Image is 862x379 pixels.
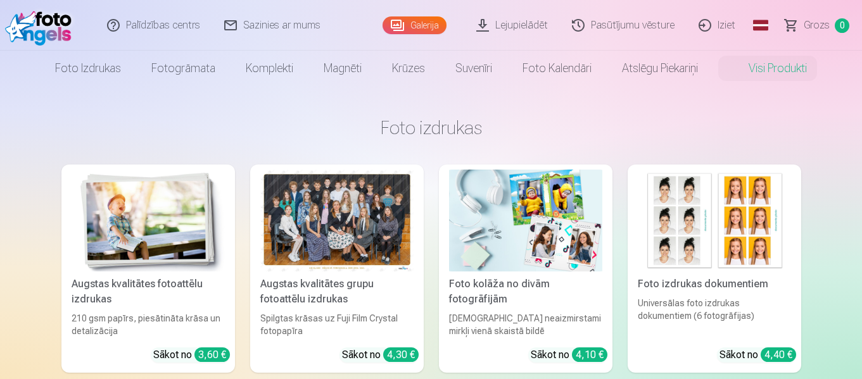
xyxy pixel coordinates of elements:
div: Universālas foto izdrukas dokumentiem (6 fotogrāfijas) [633,297,796,337]
span: 0 [835,18,849,33]
a: Augstas kvalitātes fotoattēlu izdrukasAugstas kvalitātes fotoattēlu izdrukas210 gsm papīrs, piesā... [61,165,235,373]
a: Fotogrāmata [136,51,231,86]
img: Foto kolāža no divām fotogrāfijām [449,170,602,271]
div: Sākot no [342,347,419,363]
div: Augstas kvalitātes grupu fotoattēlu izdrukas [255,276,419,307]
a: Foto kolāža no divām fotogrāfijāmFoto kolāža no divām fotogrāfijām[DEMOGRAPHIC_DATA] neaizmirstam... [439,165,612,373]
div: Sākot no [531,347,607,363]
div: 3,60 € [194,347,230,362]
div: Foto kolāža no divām fotogrāfijām [444,276,607,307]
div: Spilgtas krāsas uz Fuji Film Crystal fotopapīra [255,312,419,337]
div: 210 gsm papīrs, piesātināta krāsa un detalizācija [67,312,230,337]
a: Atslēgu piekariņi [607,51,713,86]
a: Visi produkti [713,51,822,86]
div: Sākot no [719,347,796,363]
a: Foto kalendāri [507,51,607,86]
a: Foto izdrukas dokumentiemFoto izdrukas dokumentiemUniversālas foto izdrukas dokumentiem (6 fotogr... [628,165,801,373]
div: Sākot no [153,347,230,363]
span: Grozs [804,18,830,33]
h3: Foto izdrukas [72,116,791,139]
a: Galerija [383,16,447,34]
img: Foto izdrukas dokumentiem [638,170,791,271]
a: Krūzes [377,51,440,86]
div: Foto izdrukas dokumentiem [633,276,796,292]
div: 4,30 € [383,347,419,362]
div: Augstas kvalitātes fotoattēlu izdrukas [67,276,230,307]
div: 4,40 € [761,347,796,362]
img: /fa1 [5,5,78,46]
a: Suvenīri [440,51,507,86]
a: Komplekti [231,51,308,86]
img: Augstas kvalitātes fotoattēlu izdrukas [72,170,225,271]
a: Foto izdrukas [40,51,136,86]
a: Augstas kvalitātes grupu fotoattēlu izdrukasSpilgtas krāsas uz Fuji Film Crystal fotopapīraSākot ... [250,165,424,373]
a: Magnēti [308,51,377,86]
div: [DEMOGRAPHIC_DATA] neaizmirstami mirkļi vienā skaistā bildē [444,312,607,337]
div: 4,10 € [572,347,607,362]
